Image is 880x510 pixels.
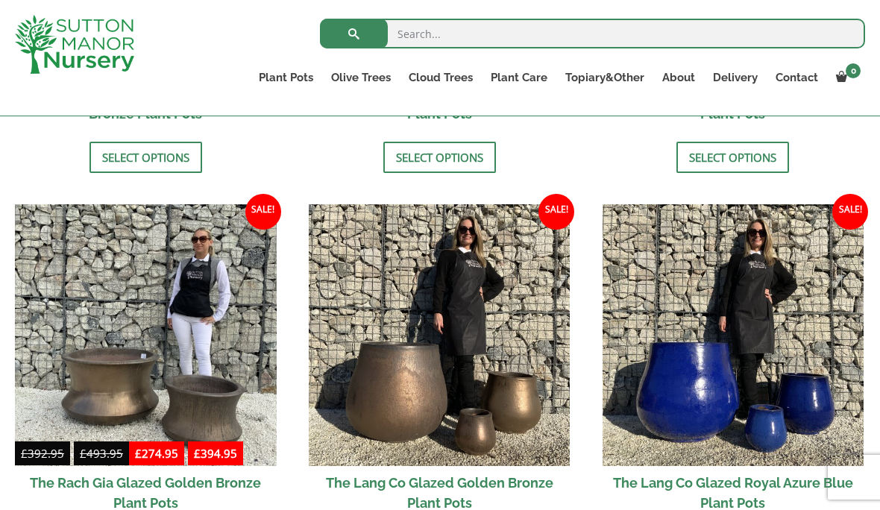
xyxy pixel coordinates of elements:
a: About [653,67,704,88]
a: Topiary&Other [556,67,653,88]
input: Search... [320,19,865,48]
span: Sale! [245,194,281,230]
bdi: 274.95 [135,446,178,461]
a: Select options for “The Rach Gia Glazed Shades Of Grey Plant Pots” [676,142,789,173]
span: Sale! [832,194,868,230]
img: The Lang Co Glazed Royal Azure Blue Plant Pots [603,204,864,466]
bdi: 394.95 [194,446,237,461]
span: £ [194,446,201,461]
a: 0 [827,67,865,88]
a: Olive Trees [322,67,400,88]
del: - [15,444,129,466]
a: Contact [767,67,827,88]
bdi: 493.95 [80,446,123,461]
a: Select options for “The Phu Yen Glazed Golden Bronze Plant Pots” [89,142,202,173]
bdi: 392.95 [21,446,64,461]
span: £ [21,446,28,461]
span: £ [80,446,87,461]
a: Select options for “The Rach Gia Glazed Royal Azure Blue Plant Pots” [383,142,496,173]
a: Cloud Trees [400,67,482,88]
a: Plant Pots [250,67,322,88]
img: logo [15,15,134,74]
a: Plant Care [482,67,556,88]
span: Sale! [538,194,574,230]
ins: - [129,444,243,466]
a: Delivery [704,67,767,88]
span: 0 [846,63,861,78]
img: The Rach Gia Glazed Golden Bronze Plant Pots [15,204,277,466]
img: The Lang Co Glazed Golden Bronze Plant Pots [309,204,571,466]
span: £ [135,446,142,461]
